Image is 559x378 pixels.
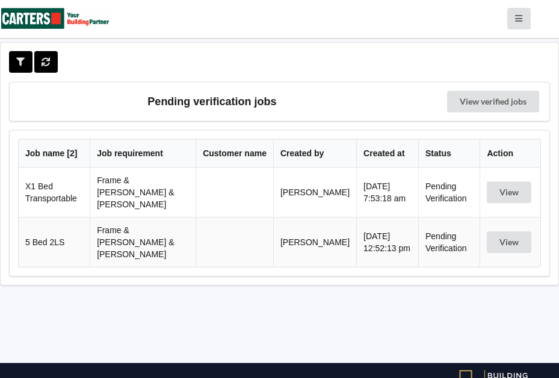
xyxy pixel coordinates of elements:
a: View verified jobs [447,91,539,112]
td: 5 Bed 2LS [19,217,90,267]
th: Job name [ 2 ] [19,139,90,168]
button: View [487,181,531,203]
th: Action [480,139,540,168]
td: [PERSON_NAME] [273,217,356,267]
td: Frame & [PERSON_NAME] & [PERSON_NAME] [90,217,196,267]
a: View [487,237,534,247]
td: Frame & [PERSON_NAME] & [PERSON_NAME] [90,168,196,217]
a: View [487,187,534,197]
td: [DATE] 7:53:18 am [356,168,418,217]
td: [PERSON_NAME] [273,168,356,217]
td: [DATE] 12:52:13 pm [356,217,418,267]
th: Created at [356,139,418,168]
td: X1 Bed Transportable [19,168,90,217]
th: Created by [273,139,356,168]
th: Job requirement [90,139,196,168]
td: Pending Verification [418,168,480,217]
th: Customer name [196,139,273,168]
td: Pending Verification [418,217,480,267]
h3: Pending verification jobs [18,91,406,112]
th: Status [418,139,480,168]
button: View [487,231,531,253]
